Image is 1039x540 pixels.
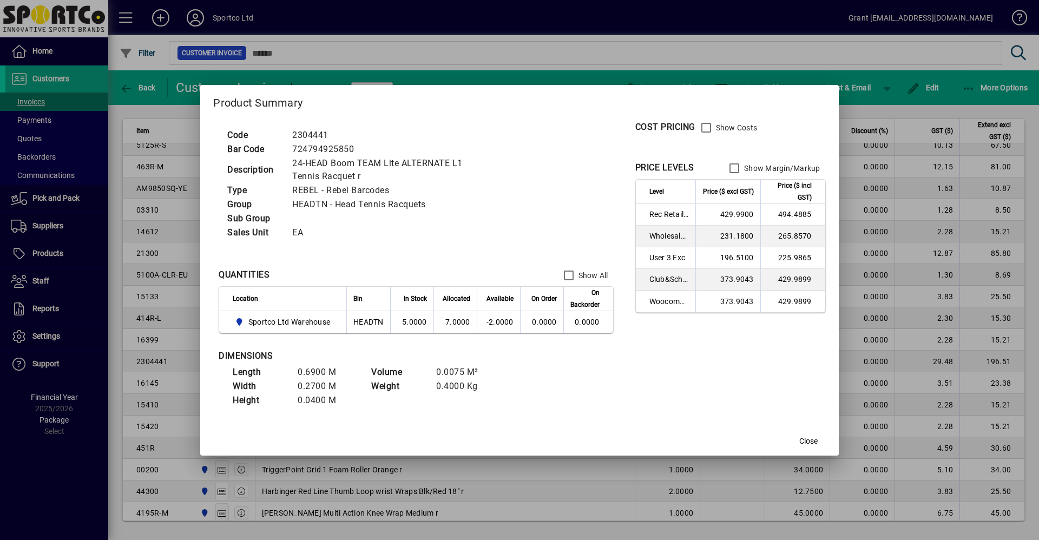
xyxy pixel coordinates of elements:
[227,379,292,393] td: Width
[233,315,334,328] span: Sportco Ltd Warehouse
[248,317,330,327] span: Sportco Ltd Warehouse
[287,197,484,212] td: HEADTN - Head Tennis Racquets
[353,293,363,305] span: Bin
[635,121,695,134] div: COST PRICING
[649,209,689,220] span: Rec Retail Inc
[760,269,825,291] td: 429.9899
[760,204,825,226] td: 494.4885
[760,226,825,247] td: 265.8570
[227,393,292,407] td: Height
[222,197,287,212] td: Group
[695,291,760,312] td: 373.9043
[486,293,514,305] span: Available
[695,226,760,247] td: 231.1800
[532,318,557,326] span: 0.0000
[767,180,812,203] span: Price ($ incl GST)
[742,163,820,174] label: Show Margin/Markup
[227,365,292,379] td: Length
[431,379,496,393] td: 0.4000 Kg
[714,122,758,133] label: Show Costs
[531,293,557,305] span: On Order
[570,287,600,311] span: On Backorder
[366,379,431,393] td: Weight
[760,291,825,312] td: 429.9899
[200,85,838,116] h2: Product Summary
[222,128,287,142] td: Code
[404,293,427,305] span: In Stock
[433,311,477,333] td: 7.0000
[287,226,484,240] td: EA
[366,365,431,379] td: Volume
[222,226,287,240] td: Sales Unit
[791,432,826,451] button: Close
[649,231,689,241] span: Wholesale Exc
[431,365,496,379] td: 0.0075 M³
[292,365,357,379] td: 0.6900 M
[222,183,287,197] td: Type
[222,212,287,226] td: Sub Group
[287,156,484,183] td: 24-HEAD Boom TEAM Lite ALTERNATE L1 Tennis Racquet r
[695,269,760,291] td: 373.9043
[292,379,357,393] td: 0.2700 M
[287,183,484,197] td: REBEL - Rebel Barcodes
[649,274,689,285] span: Club&School Exc
[287,128,484,142] td: 2304441
[287,142,484,156] td: 724794925850
[703,186,754,197] span: Price ($ excl GST)
[649,296,689,307] span: Woocommerce Retail
[222,142,287,156] td: Bar Code
[443,293,470,305] span: Allocated
[799,436,818,447] span: Close
[695,204,760,226] td: 429.9900
[219,350,489,363] div: DIMENSIONS
[649,186,664,197] span: Level
[563,311,613,333] td: 0.0000
[649,252,689,263] span: User 3 Exc
[390,311,433,333] td: 5.0000
[219,268,269,281] div: QUANTITIES
[222,156,287,183] td: Description
[576,270,608,281] label: Show All
[346,311,390,333] td: HEADTN
[233,293,258,305] span: Location
[292,393,357,407] td: 0.0400 M
[635,161,694,174] div: PRICE LEVELS
[760,247,825,269] td: 225.9865
[477,311,520,333] td: -2.0000
[695,247,760,269] td: 196.5100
